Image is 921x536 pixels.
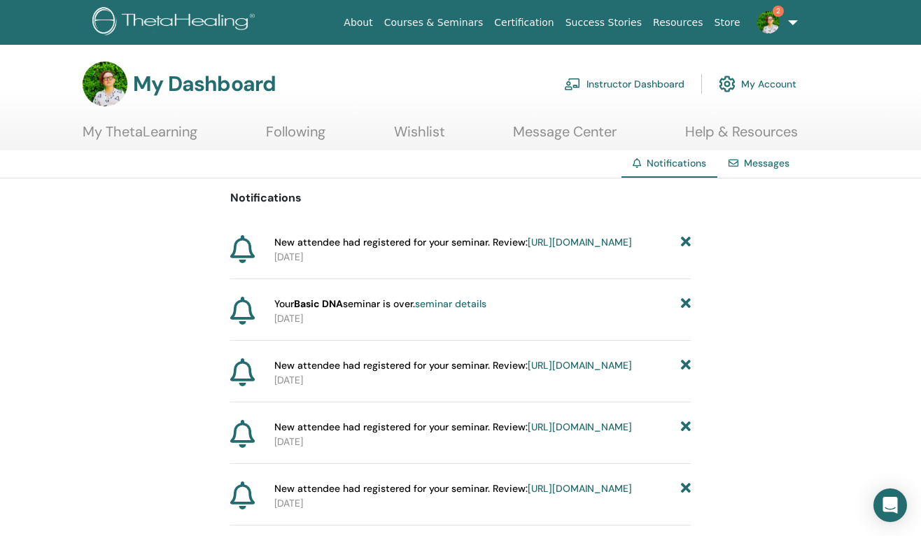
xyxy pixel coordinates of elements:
[274,373,691,388] p: [DATE]
[709,10,746,36] a: Store
[266,123,325,150] a: Following
[488,10,559,36] a: Certification
[560,10,647,36] a: Success Stories
[415,297,486,310] a: seminar details
[92,7,260,38] img: logo.png
[274,311,691,326] p: [DATE]
[338,10,378,36] a: About
[274,358,632,373] span: New attendee had registered for your seminar. Review:
[294,297,343,310] strong: Basic DNA
[513,123,617,150] a: Message Center
[719,72,736,96] img: cog.svg
[83,62,127,106] img: default.jpg
[647,10,709,36] a: Resources
[274,420,632,435] span: New attendee had registered for your seminar. Review:
[685,123,798,150] a: Help & Resources
[528,421,632,433] a: [URL][DOMAIN_NAME]
[133,71,276,97] h3: My Dashboard
[274,250,691,265] p: [DATE]
[274,297,486,311] span: Your seminar is over.
[274,435,691,449] p: [DATE]
[528,359,632,372] a: [URL][DOMAIN_NAME]
[564,78,581,90] img: chalkboard-teacher.svg
[564,69,684,99] a: Instructor Dashboard
[230,190,691,206] p: Notifications
[83,123,197,150] a: My ThetaLearning
[394,123,445,150] a: Wishlist
[744,157,789,169] a: Messages
[528,482,632,495] a: [URL][DOMAIN_NAME]
[379,10,489,36] a: Courses & Seminars
[719,69,796,99] a: My Account
[647,157,706,169] span: Notifications
[528,236,632,248] a: [URL][DOMAIN_NAME]
[873,488,907,522] div: Open Intercom Messenger
[773,6,784,17] span: 2
[274,481,632,496] span: New attendee had registered for your seminar. Review:
[274,235,632,250] span: New attendee had registered for your seminar. Review:
[274,496,691,511] p: [DATE]
[757,11,780,34] img: default.jpg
